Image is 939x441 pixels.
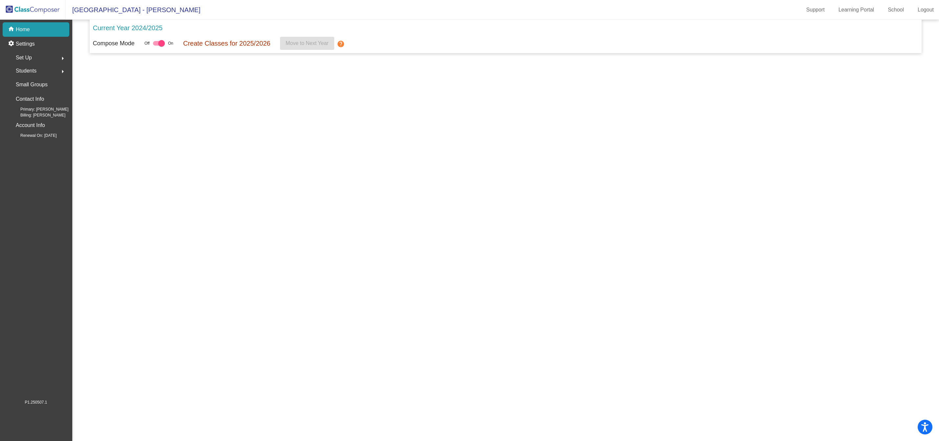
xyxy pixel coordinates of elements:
p: Small Groups [16,80,48,89]
a: Learning Portal [833,5,880,15]
p: Current Year 2024/2025 [93,23,163,33]
p: Contact Info [16,94,44,104]
span: Renewal On: [DATE] [10,133,56,138]
span: On [168,40,173,46]
mat-icon: arrow_right [59,68,67,75]
button: Move to Next Year [280,37,334,50]
p: Settings [16,40,35,48]
a: Support [801,5,830,15]
span: Billing: [PERSON_NAME] [10,112,65,118]
p: Account Info [16,121,45,130]
span: Set Up [16,53,32,62]
a: School [883,5,909,15]
span: Primary: [PERSON_NAME] [10,106,69,112]
span: [GEOGRAPHIC_DATA] - [PERSON_NAME] [66,5,200,15]
a: Logout [912,5,939,15]
p: Create Classes for 2025/2026 [183,38,271,48]
span: Off [144,40,150,46]
mat-icon: arrow_right [59,54,67,62]
p: Home [16,26,30,33]
mat-icon: help [337,40,345,48]
span: Students [16,66,36,75]
span: Move to Next Year [286,40,329,46]
mat-icon: home [8,26,16,33]
p: Compose Mode [93,39,135,48]
mat-icon: settings [8,40,16,48]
